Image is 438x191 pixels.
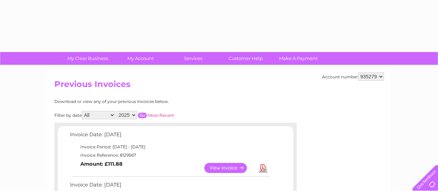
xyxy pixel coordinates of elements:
[68,130,271,143] td: Invoice Date: [DATE]
[54,111,236,119] div: Filter by date
[259,163,267,173] a: Download
[148,113,174,118] a: Most Recent
[68,151,271,159] td: Invoice Reference: 8129567
[80,161,123,167] b: Amount: £111.88
[59,52,116,65] a: My Clear Business
[54,99,236,104] div: Download or view any of your previous invoices below.
[322,72,384,81] div: Account number
[217,52,274,65] a: Customer Help
[68,143,271,151] td: Invoice Period: [DATE] - [DATE]
[204,163,255,173] a: View
[164,52,222,65] a: Services
[54,79,384,93] h2: Previous Invoices
[270,52,327,65] a: Make A Payment
[112,52,169,65] a: My Account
